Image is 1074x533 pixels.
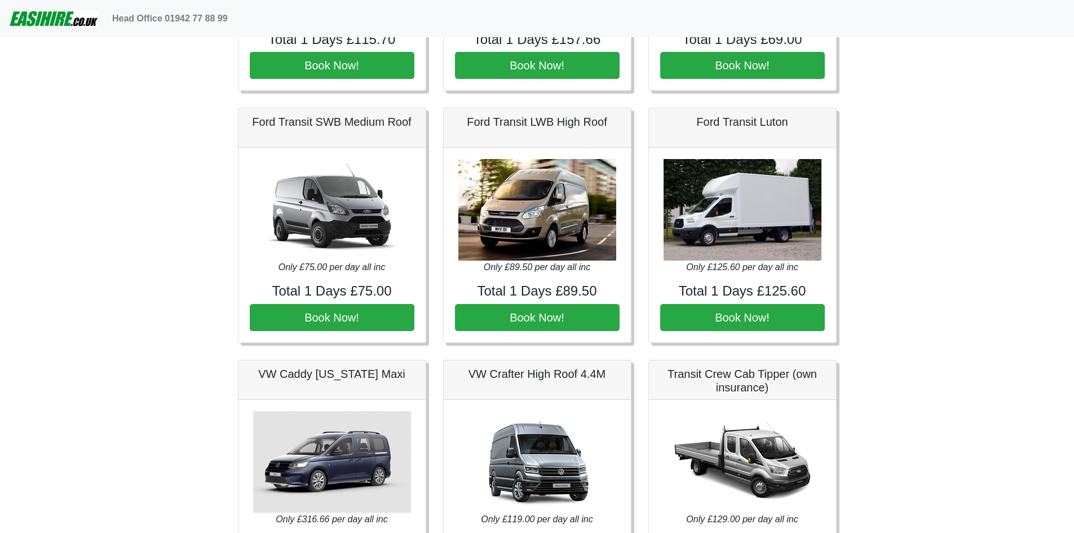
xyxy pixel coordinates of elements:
[108,7,232,30] a: Head Office 01942 77 88 99
[455,115,620,129] h5: Ford Transit LWB High Roof
[484,262,590,272] i: Only £89.50 per day all inc
[250,304,414,331] button: Book Now!
[660,32,825,48] h4: Total 1 Days £69.00
[686,262,798,272] i: Only £125.60 per day all inc
[455,367,620,381] h5: VW Crafter High Roof 4.4M
[250,32,414,48] h4: Total 1 Days £115.70
[253,159,411,261] img: Ford Transit SWB Medium Roof
[660,367,825,394] h5: Transit Crew Cab Tipper (own insurance)
[458,159,616,261] img: Ford Transit LWB High Roof
[250,52,414,79] button: Book Now!
[664,411,821,513] img: Transit Crew Cab Tipper (own insurance)
[250,367,414,381] h5: VW Caddy [US_STATE] Maxi
[279,262,385,272] i: Only £75.00 per day all inc
[112,14,228,23] b: Head Office 01942 77 88 99
[455,32,620,48] h4: Total 1 Days £157.66
[660,115,825,129] h5: Ford Transit Luton
[686,514,798,524] i: Only £129.00 per day all inc
[253,411,411,513] img: VW Caddy California Maxi
[660,304,825,331] button: Book Now!
[660,283,825,299] h4: Total 1 Days £125.60
[455,283,620,299] h4: Total 1 Days £89.50
[250,115,414,129] h5: Ford Transit SWB Medium Roof
[250,283,414,299] h4: Total 1 Days £75.00
[664,159,821,261] img: Ford Transit Luton
[660,52,825,79] button: Book Now!
[458,411,616,513] img: VW Crafter High Roof 4.4M
[9,7,99,30] img: easihire_logo_small.png
[455,52,620,79] button: Book Now!
[455,304,620,331] button: Book Now!
[481,514,593,524] i: Only £119.00 per day all inc
[276,514,387,524] i: Only £316.66 per day all inc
